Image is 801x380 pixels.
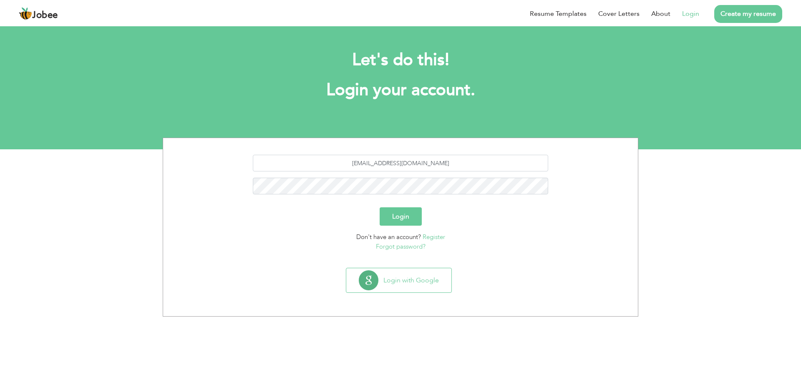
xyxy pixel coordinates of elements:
span: Jobee [32,11,58,20]
a: Resume Templates [530,9,587,19]
a: Create my resume [714,5,782,23]
h2: Let's do this! [175,49,626,71]
a: About [651,9,670,19]
span: Don't have an account? [356,233,421,241]
a: Register [423,233,445,241]
a: Jobee [19,7,58,20]
button: Login [380,207,422,226]
input: Email [253,155,549,171]
a: Forgot password? [376,242,426,251]
a: Login [682,9,699,19]
button: Login with Google [346,268,451,292]
h1: Login your account. [175,79,626,101]
img: jobee.io [19,7,32,20]
a: Cover Letters [598,9,640,19]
